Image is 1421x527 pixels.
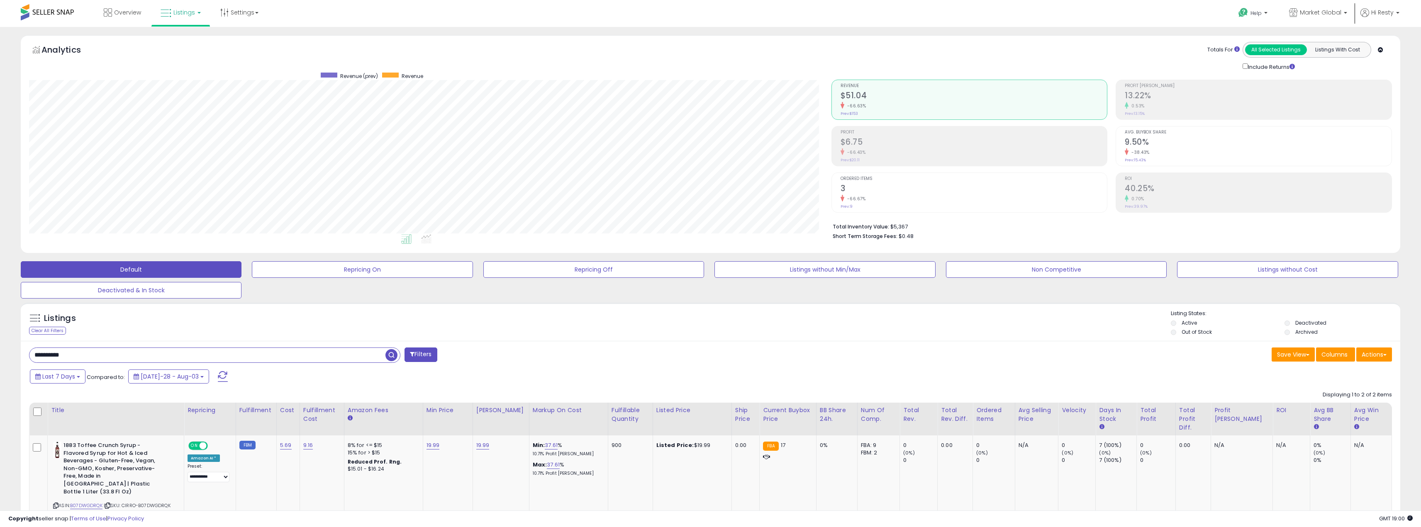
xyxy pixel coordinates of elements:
span: OFF [207,442,220,449]
small: Prev: 15.43% [1125,158,1146,163]
span: Market Global [1300,8,1341,17]
small: FBA [763,442,778,451]
div: % [533,461,602,476]
div: FBM: 2 [861,449,894,457]
h5: Analytics [41,44,97,58]
b: Reduced Prof. Rng. [348,458,402,465]
b: 1883 Toffee Crunch Syrup - Flavored Syrup for Hot & Iced Beverages - Gluten-Free, Vegan, Non-GMO,... [63,442,164,498]
label: Deactivated [1295,319,1326,326]
b: Total Inventory Value: [833,223,889,230]
p: 10.71% Profit [PERSON_NAME] [533,471,602,476]
div: Profit [PERSON_NAME] [1214,406,1269,423]
b: Short Term Storage Fees: [833,233,897,240]
div: 0% [1314,442,1350,449]
span: 2025-08-11 19:00 GMT [1379,515,1413,522]
button: Listings without Cost [1177,261,1398,278]
span: Overview [114,8,141,17]
h2: 40.25% [1125,184,1392,195]
div: Include Returns [1236,62,1305,71]
div: 0 [976,442,1014,449]
a: 19.99 [476,441,490,449]
div: Velocity [1062,406,1092,415]
div: Markup on Cost [533,406,604,415]
small: Days In Stock. [1099,423,1104,431]
th: The percentage added to the cost of goods (COGS) that forms the calculator for Min & Max prices. [529,403,608,435]
li: $5,367 [833,221,1386,231]
small: -66.63% [844,103,866,109]
button: Columns [1316,347,1355,362]
small: Prev: 13.15% [1125,111,1145,116]
a: Hi Resty [1360,8,1399,27]
span: ON [189,442,200,449]
div: BB Share 24h. [820,406,854,423]
span: Avg. Buybox Share [1125,130,1392,135]
div: 0 [1140,442,1175,449]
div: 7 (100%) [1099,442,1136,449]
small: -66.43% [844,149,866,155]
span: 17 [781,441,785,449]
div: $19.99 [656,442,725,449]
div: Ship Price [735,406,756,423]
div: seller snap | | [8,515,144,523]
div: 900 [612,442,646,449]
button: Listings without Min/Max [714,261,935,278]
label: Archived [1295,328,1318,335]
small: Prev: 39.97% [1125,204,1148,209]
b: Min: [533,441,545,449]
div: Days In Stock [1099,406,1133,423]
p: Listing States: [1171,310,1400,318]
h2: $51.04 [841,91,1107,102]
i: Get Help [1238,7,1248,18]
small: 0.70% [1129,196,1144,202]
div: Totals For [1207,46,1240,54]
div: 8% for <= $15 [348,442,417,449]
small: (0%) [1062,449,1073,456]
button: Actions [1356,347,1392,362]
div: Min Price [427,406,469,415]
h2: $6.75 [841,137,1107,148]
div: 0% [1314,457,1350,464]
button: Default [21,261,241,278]
b: Listed Price: [656,441,694,449]
span: | SKU: CIRRO-B07DWGDRQK [104,502,171,509]
div: Title [51,406,180,415]
small: Avg Win Price. [1354,423,1359,431]
span: $0.48 [899,232,914,240]
div: N/A [1214,442,1266,449]
div: 0 [903,442,937,449]
div: % [533,442,602,457]
div: $15.01 - $16.24 [348,466,417,473]
span: Listings [173,8,195,17]
div: Preset: [188,464,229,482]
div: Clear All Filters [29,327,66,335]
button: [DATE]-28 - Aug-03 [128,369,209,384]
small: (0%) [1140,449,1152,456]
div: 0.00 [941,442,966,449]
div: Avg Selling Price [1019,406,1055,423]
a: 19.99 [427,441,440,449]
button: Repricing Off [483,261,704,278]
a: 37.61 [545,441,558,449]
small: -66.67% [844,196,866,202]
small: 0.53% [1129,103,1145,109]
span: Ordered Items [841,177,1107,181]
div: Fulfillable Quantity [612,406,649,423]
div: Fulfillment [239,406,273,415]
label: Out of Stock [1182,328,1212,335]
div: ROI [1276,406,1306,415]
a: 9.16 [303,441,313,449]
b: Max: [533,461,547,469]
span: Profit [841,130,1107,135]
div: Avg Win Price [1354,406,1388,423]
span: [DATE]-28 - Aug-03 [141,372,199,381]
p: 10.71% Profit [PERSON_NAME] [533,451,602,457]
small: Avg BB Share. [1314,423,1319,431]
h2: 13.22% [1125,91,1392,102]
div: 0 [1140,457,1175,464]
span: Help [1250,10,1262,17]
button: Save View [1272,347,1315,362]
small: -38.43% [1129,149,1150,155]
div: 0.00 [1179,442,1204,449]
div: Current Buybox Price [763,406,812,423]
button: Listings With Cost [1306,44,1368,55]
